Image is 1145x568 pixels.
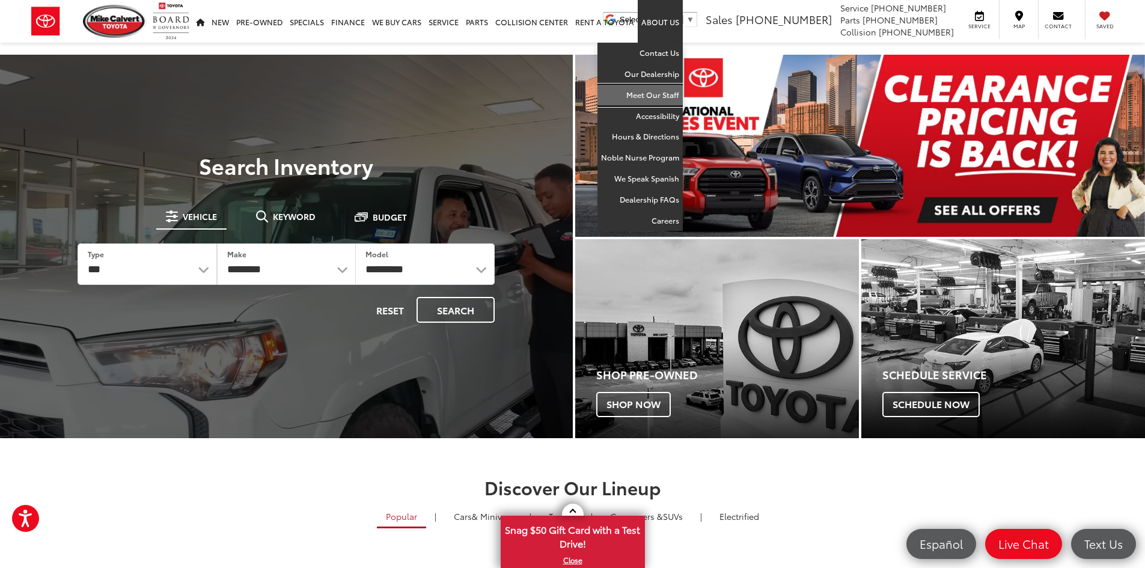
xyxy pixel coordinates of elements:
span: ▼ [686,15,694,24]
label: Type [88,249,104,259]
span: Parts [840,14,860,26]
a: We Speak Spanish [597,168,683,189]
div: Toyota [861,239,1145,438]
a: Meet Our Staff [597,85,683,106]
a: Live Chat [985,529,1062,559]
span: Shop Now [596,392,671,417]
a: Accessibility [597,106,683,127]
span: Service [840,2,869,14]
button: Search [417,297,495,323]
h4: Schedule Service [882,369,1145,381]
span: Collision [840,26,876,38]
span: Contact [1045,22,1072,30]
a: SUVs [601,506,692,527]
h2: Discover Our Lineup [149,477,997,497]
label: Make [227,249,246,259]
span: Map [1006,22,1032,30]
a: Cars [445,506,521,527]
a: Text Us [1071,529,1136,559]
a: Our Dealership [597,64,683,85]
span: Live Chat [992,536,1055,551]
a: Careers [597,210,683,231]
a: Contact Us [597,43,683,64]
span: Schedule Now [882,392,980,417]
span: Snag $50 Gift Card with a Test Drive! [502,517,644,554]
span: Español [914,536,969,551]
span: [PHONE_NUMBER] [871,2,946,14]
a: Dealership FAQs [597,189,683,210]
button: Reset [366,297,414,323]
span: [PHONE_NUMBER] [736,11,832,27]
a: Shop Pre-Owned Shop Now [575,239,859,438]
img: Mike Calvert Toyota [83,5,147,38]
div: Toyota [575,239,859,438]
h4: Shop Pre-Owned [596,369,859,381]
span: Sales [706,11,733,27]
li: | [697,510,705,522]
span: Text Us [1078,536,1129,551]
span: & Minivan [472,510,512,522]
a: Español [906,529,976,559]
span: [PHONE_NUMBER] [879,26,954,38]
a: Hours & Directions [597,126,683,147]
span: Service [966,22,993,30]
span: Vehicle [183,212,217,221]
a: Electrified [710,506,768,527]
a: Schedule Service Schedule Now [861,239,1145,438]
label: Model [365,249,388,259]
li: | [432,510,439,522]
span: [PHONE_NUMBER] [863,14,938,26]
h3: Search Inventory [50,153,522,177]
a: Popular [377,506,426,528]
span: Keyword [273,212,316,221]
span: Saved [1092,22,1118,30]
span: Budget [373,213,407,221]
a: Noble Nurse Program [597,147,683,168]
